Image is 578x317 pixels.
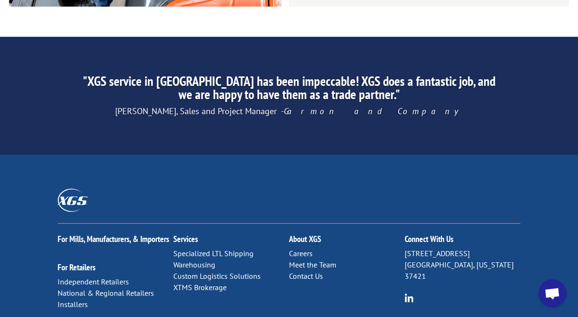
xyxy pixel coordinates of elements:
[538,279,567,308] div: Open chat
[173,234,198,244] a: Services
[58,262,95,273] a: For Retailers
[405,248,520,282] p: [STREET_ADDRESS] [GEOGRAPHIC_DATA], [US_STATE] 37421
[284,106,463,117] em: Garmon and Company
[58,234,169,244] a: For Mills, Manufacturers, & Importers
[405,293,414,302] img: group-6
[173,283,227,292] a: XTMS Brokerage
[58,288,154,298] a: National & Regional Retailers
[76,75,503,106] h2: "XGS service in [GEOGRAPHIC_DATA] has been impeccable! XGS does a fantastic job, and we are happy...
[289,260,336,269] a: Meet the Team
[173,271,261,281] a: Custom Logistics Solutions
[289,234,321,244] a: About XGS
[58,189,88,212] img: XGS_Logos_ALL_2024_All_White
[58,300,88,309] a: Installers
[173,249,254,258] a: Specialized LTL Shipping
[173,260,215,269] a: Warehousing
[289,271,323,281] a: Contact Us
[405,235,520,248] h2: Connect With Us
[289,249,313,258] a: Careers
[58,277,129,286] a: Independent Retailers
[115,106,463,117] span: [PERSON_NAME], Sales and Project Manager -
